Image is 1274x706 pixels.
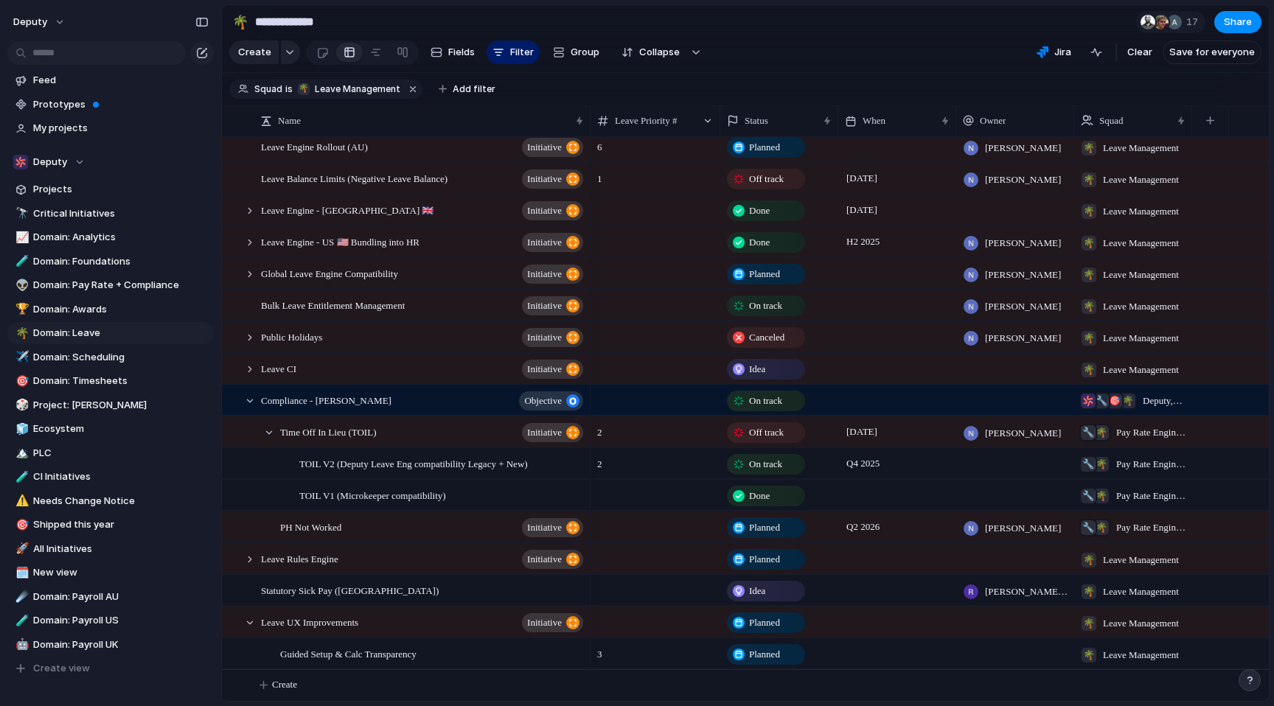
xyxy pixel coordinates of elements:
div: ✈️ [15,349,26,366]
span: Statutory Sick Pay ([GEOGRAPHIC_DATA]) [261,581,439,598]
span: Leave Management [315,83,400,96]
button: Clear [1121,41,1158,64]
button: Save for everyone [1163,41,1261,64]
span: Ecosystem [33,422,209,436]
span: 1 [591,164,720,186]
span: CI Initiatives [33,469,209,484]
div: 🌴 [298,83,310,95]
span: Leave Management [1103,236,1179,251]
a: 🧪Domain: Payroll US [7,609,214,632]
span: Done [749,235,770,250]
div: ⚠️Needs Change Notice [7,490,214,512]
button: initiative [522,550,583,569]
span: Planned [749,647,780,662]
div: 🌴 [1121,394,1135,408]
span: Time Off In Lieu (TOIL) [280,423,376,440]
span: Create view [33,661,90,676]
div: 🌴 [1082,616,1096,631]
button: 🎲 [13,398,28,413]
a: 🔭Critical Initiatives [7,203,214,225]
span: Squad [1099,113,1124,128]
span: Jira [1054,45,1071,60]
span: Pay Rate Engine , Leave Management [1116,425,1186,440]
span: Q4 2025 [843,455,883,472]
div: ☄️Domain: Payroll AU [7,586,214,608]
span: Done [749,203,770,218]
span: Save for everyone [1169,45,1255,60]
span: [PERSON_NAME][DEMOGRAPHIC_DATA] [985,584,1068,599]
div: 🌴 [1082,268,1096,282]
span: initiative [527,517,562,538]
button: objective [519,391,583,410]
div: 🌴 [1082,363,1096,377]
div: 🎯Shipped this year [7,514,214,536]
a: 🗓️New view [7,562,214,584]
div: 🎲Project: [PERSON_NAME] [7,394,214,416]
div: 🎯 [15,373,26,390]
span: Compliance - [PERSON_NAME] [261,391,391,408]
div: ⚠️ [15,492,26,509]
span: Deputy [33,155,67,169]
span: Leave Management [1103,363,1179,377]
button: initiative [522,138,583,157]
div: 🌴 [1094,489,1109,503]
span: Domain: Awards [33,302,209,317]
span: Leave Engine - [GEOGRAPHIC_DATA] 🇬🇧 [261,201,434,218]
a: 🧪CI Initiatives [7,466,214,488]
span: When [863,113,885,128]
span: Canceled [749,330,784,345]
button: 🗓️ [13,565,28,580]
button: Deputy [7,151,214,173]
span: Projects [33,182,209,197]
span: PLC [33,446,209,461]
div: 📈Domain: Analytics [7,226,214,248]
span: On track [749,457,782,472]
a: 🎯Domain: Timesheets [7,370,214,392]
span: Idea [749,584,765,598]
div: 🌴 [1094,425,1109,440]
span: 17 [1186,15,1202,29]
a: 🚀All Initiatives [7,538,214,560]
span: Pay Rate Engine , Leave Management [1116,489,1186,503]
span: Domain: Foundations [33,254,209,269]
span: Deputy , Pay Rate Engine , Scheduling , Leave Management [1143,394,1186,408]
button: 🔭 [13,206,28,221]
button: initiative [522,423,583,442]
span: Done [749,489,770,503]
span: [PERSON_NAME] [985,521,1061,536]
span: Leave Priority # [615,113,677,128]
button: initiative [522,328,583,347]
div: 🎲 [15,396,26,413]
div: 👽Domain: Pay Rate + Compliance [7,274,214,296]
div: 🤖 [15,636,26,653]
button: Collapse [613,41,687,64]
div: 🌴 [1082,331,1096,346]
span: Create [238,45,271,60]
a: Feed [7,69,214,91]
span: Squad [254,83,282,96]
div: 🔧 [1081,520,1096,535]
span: Q2 2026 [843,518,883,536]
span: TOIL V1 (Microkeeper compatibility) [299,486,446,503]
span: [DATE] [843,423,881,441]
button: ⚠️ [13,494,28,508]
div: 🏔️ [15,444,26,461]
span: On track [749,298,782,313]
button: deputy [7,10,73,34]
button: Group [546,41,607,64]
div: 🧪 [15,469,26,486]
div: 🧊 [15,421,26,438]
div: 🎯 [15,517,26,534]
a: Prototypes [7,94,214,116]
span: Collapse [639,45,680,60]
div: 🧪 [15,253,26,270]
span: Leave Engine Rollout (AU) [261,138,368,155]
span: Leave Management [1103,553,1179,567]
span: Domain: Scheduling [33,350,209,365]
span: initiative [527,296,562,316]
span: 2 [591,449,720,472]
span: Off track [749,425,784,440]
div: 🌴 [1082,141,1096,155]
div: 🧪 [15,612,26,629]
span: Domain: Payroll US [33,613,209,628]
